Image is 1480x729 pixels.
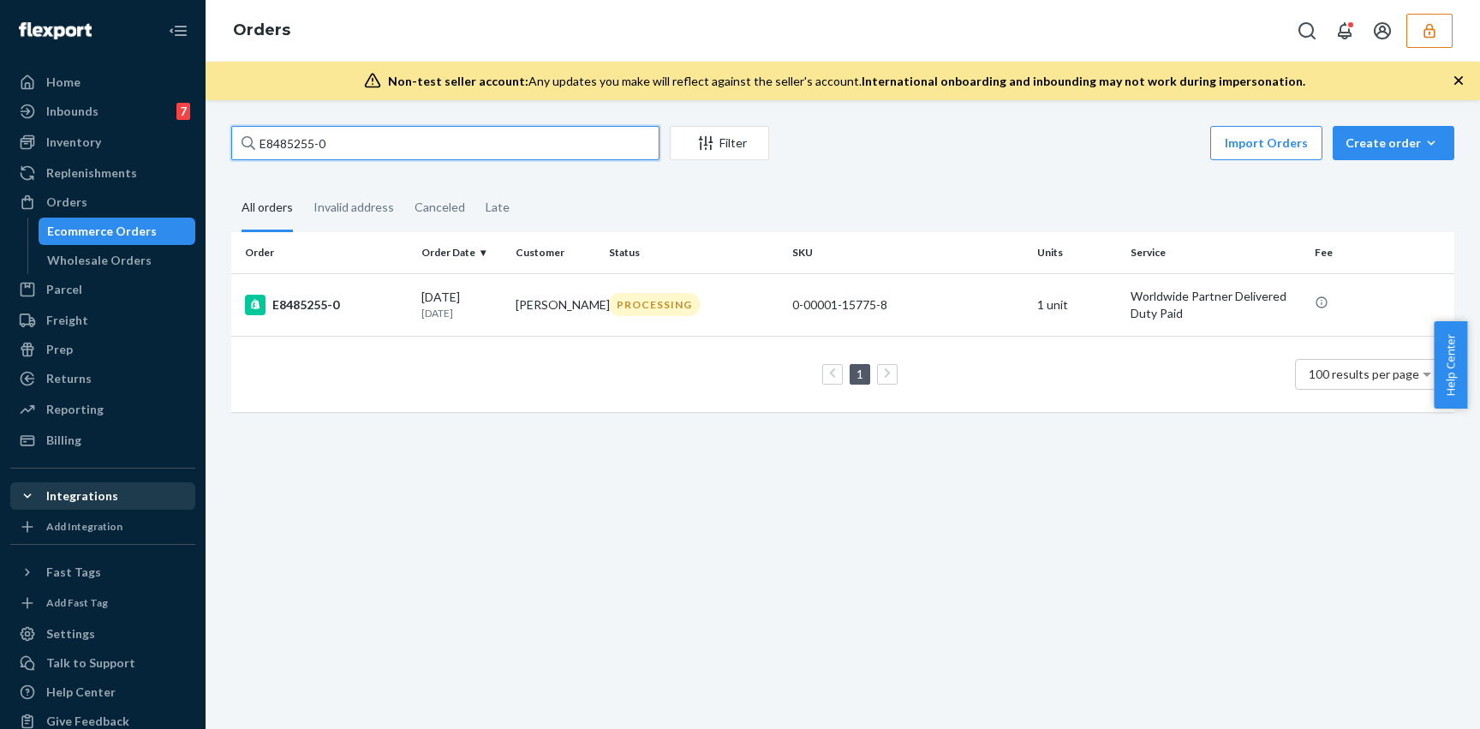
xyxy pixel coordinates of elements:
[10,276,195,303] a: Parcel
[46,103,98,120] div: Inbounds
[19,22,92,39] img: Flexport logo
[46,281,82,298] div: Parcel
[602,232,785,273] th: Status
[46,134,101,151] div: Inventory
[46,487,118,505] div: Integrations
[46,684,116,701] div: Help Center
[1030,273,1125,336] td: 1 unit
[415,232,508,273] th: Order Date
[1308,232,1454,273] th: Fee
[10,69,195,96] a: Home
[1365,14,1399,48] button: Open account menu
[46,654,135,672] div: Talk to Support
[10,188,195,216] a: Orders
[219,6,304,56] ol: breadcrumbs
[1309,367,1419,381] span: 100 results per page
[10,128,195,156] a: Inventory
[46,401,104,418] div: Reporting
[671,134,768,152] div: Filter
[1290,14,1324,48] button: Open Search Box
[47,223,157,240] div: Ecommerce Orders
[1333,126,1454,160] button: Create order
[1434,321,1467,409] button: Help Center
[1030,232,1125,273] th: Units
[47,252,152,269] div: Wholesale Orders
[785,232,1030,273] th: SKU
[10,678,195,706] a: Help Center
[10,649,195,677] a: Talk to Support
[1131,288,1300,322] p: Worldwide Partner Delivered Duty Paid
[862,74,1305,88] span: International onboarding and inbounding may not work during impersonation.
[509,273,602,336] td: [PERSON_NAME]
[10,336,195,363] a: Prep
[10,98,195,125] a: Inbounds7
[670,126,769,160] button: Filter
[10,159,195,187] a: Replenishments
[46,595,108,610] div: Add Fast Tag
[853,367,867,381] a: Page 1 is your current page
[516,245,595,260] div: Customer
[388,74,528,88] span: Non-test seller account:
[46,74,81,91] div: Home
[46,312,88,329] div: Freight
[1124,232,1307,273] th: Service
[46,194,87,211] div: Orders
[10,559,195,586] button: Fast Tags
[46,341,73,358] div: Prep
[10,365,195,392] a: Returns
[1346,134,1441,152] div: Create order
[39,218,196,245] a: Ecommerce Orders
[231,126,659,160] input: Search orders
[792,296,1023,314] div: 0-00001-15775-8
[46,370,92,387] div: Returns
[1210,126,1322,160] button: Import Orders
[486,185,510,230] div: Late
[388,73,1305,90] div: Any updates you make will reflect against the seller's account.
[46,432,81,449] div: Billing
[242,185,293,232] div: All orders
[10,620,195,648] a: Settings
[46,519,122,534] div: Add Integration
[421,306,501,320] p: [DATE]
[10,517,195,537] a: Add Integration
[10,427,195,454] a: Billing
[245,295,408,315] div: E8485255-0
[176,103,190,120] div: 7
[10,593,195,613] a: Add Fast Tag
[46,564,101,581] div: Fast Tags
[10,482,195,510] button: Integrations
[46,164,137,182] div: Replenishments
[10,307,195,334] a: Freight
[161,14,195,48] button: Close Navigation
[609,293,700,316] div: PROCESSING
[10,396,195,423] a: Reporting
[421,289,501,320] div: [DATE]
[415,185,465,230] div: Canceled
[39,247,196,274] a: Wholesale Orders
[231,232,415,273] th: Order
[46,625,95,642] div: Settings
[1328,14,1362,48] button: Open notifications
[233,21,290,39] a: Orders
[313,185,394,230] div: Invalid address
